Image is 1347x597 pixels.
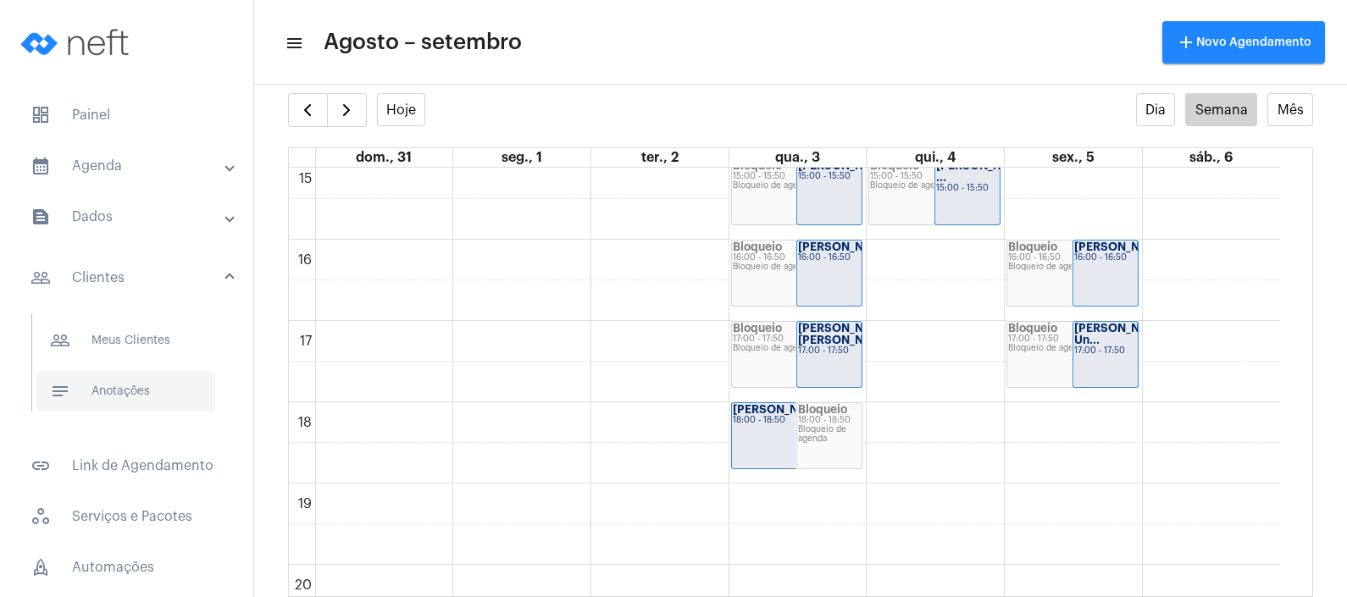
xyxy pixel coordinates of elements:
[733,172,862,181] div: 15:00 - 15:50
[30,557,51,578] span: sidenav icon
[733,181,862,191] div: Bloqueio de agenda
[17,547,236,588] span: Automações
[296,171,315,186] div: 15
[30,105,51,125] span: sidenav icon
[1176,36,1311,48] span: Novo Agendamento
[798,425,861,444] div: Bloqueio de agenda
[772,148,823,167] a: 3 de setembro de 2025
[1074,323,1169,345] strong: [PERSON_NAME] Un...
[30,268,51,288] mat-icon: sidenav icon
[870,172,999,181] div: 15:00 - 15:50
[1176,32,1196,53] mat-icon: add
[1186,148,1236,167] a: 6 de setembro de 2025
[936,184,999,193] div: 15:00 - 15:50
[912,148,959,167] a: 4 de setembro de 2025
[50,330,70,351] mat-icon: sidenav icon
[1008,344,1137,353] div: Bloqueio de agenda
[50,381,70,401] mat-icon: sidenav icon
[1074,241,1179,252] strong: [PERSON_NAME]...
[295,252,315,268] div: 16
[1267,93,1313,126] button: Mês
[1049,148,1098,167] a: 5 de setembro de 2025
[733,344,862,353] div: Bloqueio de agenda
[798,416,861,425] div: 18:00 - 18:50
[36,320,215,361] span: Meus Clientes
[498,148,546,167] a: 1 de setembro de 2025
[17,496,236,537] span: Serviços e Pacotes
[324,29,522,56] span: Agosto – setembro
[1162,21,1325,64] button: Novo Agendamento
[10,146,253,186] mat-expansion-panel-header: sidenav iconAgenda
[1136,93,1176,126] button: Dia
[733,334,862,344] div: 17:00 - 17:50
[377,93,426,126] button: Hoje
[1008,263,1137,272] div: Bloqueio de agenda
[936,160,1031,183] strong: [PERSON_NAME] ...
[733,160,782,171] strong: Bloqueio
[733,323,782,334] strong: Bloqueio
[30,506,51,527] span: sidenav icon
[30,456,51,476] mat-icon: sidenav icon
[798,323,903,345] strong: [PERSON_NAME] [PERSON_NAME]...
[798,404,847,415] strong: Bloqueio
[870,181,999,191] div: Bloqueio de agenda
[30,268,226,288] mat-panel-title: Clientes
[798,253,861,263] div: 16:00 - 16:50
[30,207,226,227] mat-panel-title: Dados
[291,578,315,593] div: 20
[10,251,253,305] mat-expansion-panel-header: sidenav iconClientes
[327,93,367,127] button: Próximo Semana
[638,148,682,167] a: 2 de setembro de 2025
[30,156,51,176] mat-icon: sidenav icon
[285,33,302,53] mat-icon: sidenav icon
[1074,253,1137,263] div: 16:00 - 16:50
[1185,93,1257,126] button: Semana
[17,445,236,486] span: Link de Agendamento
[1008,323,1057,334] strong: Bloqueio
[30,207,51,227] mat-icon: sidenav icon
[733,253,862,263] div: 16:00 - 16:50
[30,156,226,176] mat-panel-title: Agenda
[798,172,861,181] div: 15:00 - 15:50
[733,263,862,272] div: Bloqueio de agenda
[1074,346,1137,356] div: 17:00 - 17:50
[36,371,215,412] span: Anotações
[798,241,903,252] strong: [PERSON_NAME]...
[288,93,328,127] button: Semana Anterior
[870,160,919,171] strong: Bloqueio
[798,160,903,171] strong: [PERSON_NAME]...
[295,415,315,430] div: 18
[352,148,415,167] a: 31 de agosto de 2025
[17,95,236,135] span: Painel
[295,496,315,511] div: 19
[798,346,861,356] div: 17:00 - 17:50
[10,196,253,237] mat-expansion-panel-header: sidenav iconDados
[1008,334,1137,344] div: 17:00 - 17:50
[297,334,315,349] div: 17
[733,416,862,425] div: 18:00 - 18:50
[10,305,253,435] div: sidenav iconClientes
[14,8,141,76] img: logo-neft-novo-2.png
[1008,253,1137,263] div: 16:00 - 16:50
[733,404,848,415] strong: [PERSON_NAME] d...
[733,241,782,252] strong: Bloqueio
[1008,241,1057,252] strong: Bloqueio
